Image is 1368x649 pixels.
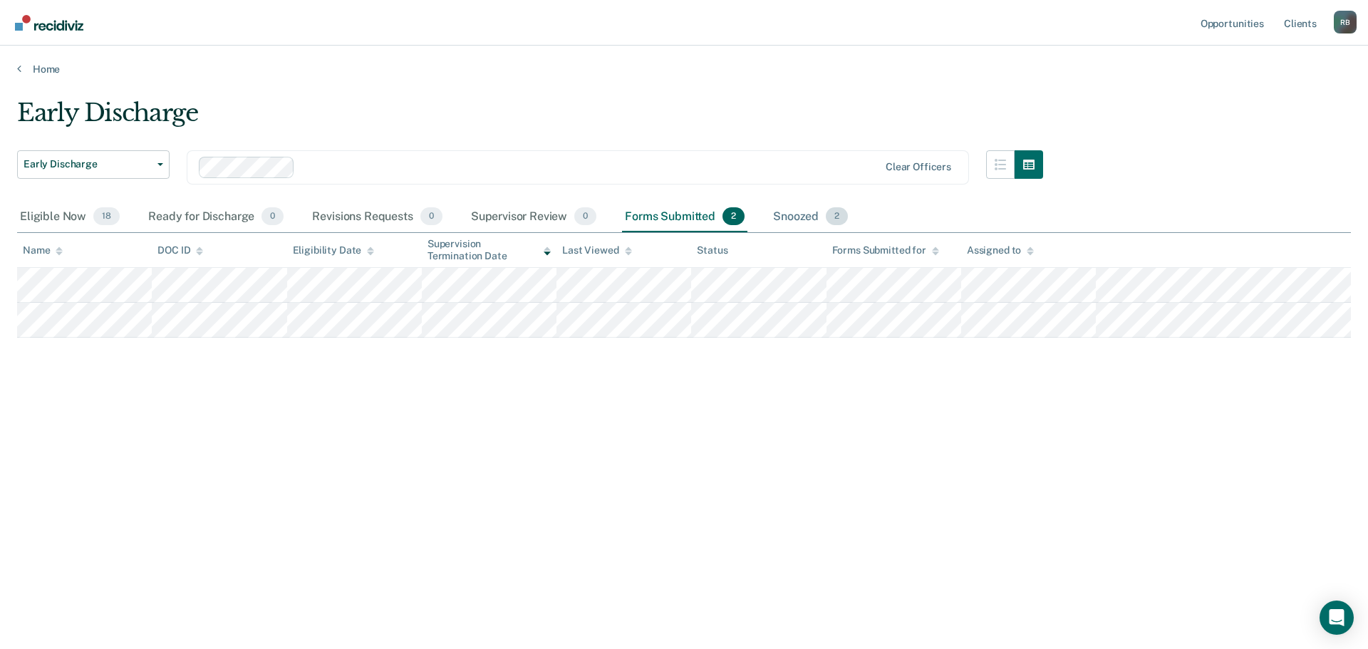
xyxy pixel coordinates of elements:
div: Eligible Now18 [17,202,123,233]
div: Ready for Discharge0 [145,202,286,233]
div: Snoozed2 [770,202,851,233]
div: Early Discharge [17,98,1043,139]
button: Profile dropdown button [1334,11,1357,33]
span: 0 [420,207,442,226]
div: Status [697,244,727,256]
span: 2 [826,207,848,226]
div: Supervision Termination Date [427,238,551,262]
div: Forms Submitted2 [622,202,747,233]
div: Clear officers [886,161,951,173]
div: Eligibility Date [293,244,375,256]
span: Early Discharge [24,158,152,170]
a: Home [17,63,1351,76]
button: Early Discharge [17,150,170,179]
div: DOC ID [157,244,203,256]
div: Assigned to [967,244,1034,256]
div: R B [1334,11,1357,33]
div: Open Intercom Messenger [1320,601,1354,635]
span: 0 [261,207,284,226]
div: Name [23,244,63,256]
div: Forms Submitted for [832,244,939,256]
span: 0 [574,207,596,226]
span: 2 [722,207,745,226]
div: Revisions Requests0 [309,202,445,233]
div: Last Viewed [562,244,631,256]
div: Supervisor Review0 [468,202,600,233]
img: Recidiviz [15,15,83,31]
span: 18 [93,207,120,226]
